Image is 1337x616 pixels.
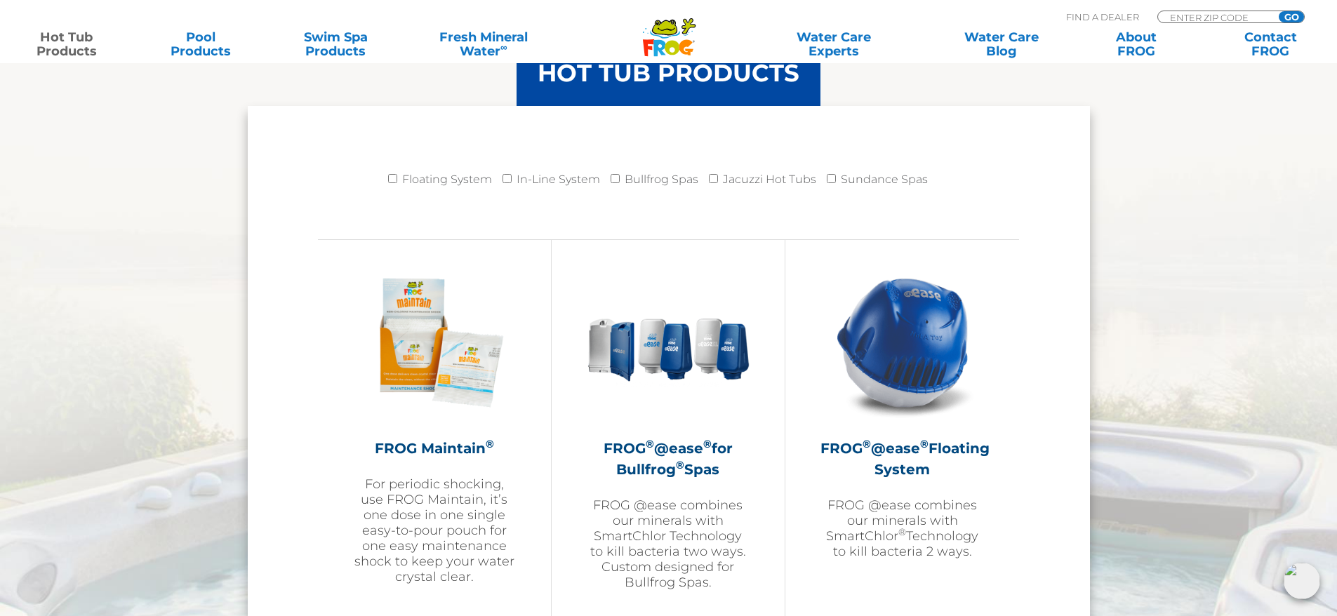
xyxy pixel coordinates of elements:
[949,30,1053,58] a: Water CareBlog
[486,437,494,450] sup: ®
[820,497,984,559] p: FROG @ease combines our minerals with SmartChlor Technology to kill bacteria 2 ways.
[1279,11,1304,22] input: GO
[820,438,984,480] h2: FROG @ease Floating System
[149,30,253,58] a: PoolProducts
[14,30,119,58] a: Hot TubProducts
[284,30,388,58] a: Swim SpaProducts
[625,166,698,194] label: Bullfrog Spas
[898,526,906,537] sup: ®
[1084,30,1188,58] a: AboutFROG
[723,166,816,194] label: Jacuzzi Hot Tubs
[646,437,654,450] sup: ®
[1218,30,1323,58] a: ContactFROG
[587,261,750,424] img: bullfrog-product-hero-300x300.png
[538,61,799,85] h3: HOT TUB PRODUCTS
[841,166,928,194] label: Sundance Spas
[500,41,507,53] sup: ∞
[676,458,684,471] sup: ®
[920,437,929,450] sup: ®
[703,437,712,450] sup: ®
[1169,11,1263,23] input: Zip Code Form
[587,438,750,480] h2: FROG @ease for Bullfrog Spas
[353,476,516,584] p: For periodic shocking, use FROG Maintain, it’s one dose in one single easy-to-pour pouch for one ...
[402,166,492,194] label: Floating System
[353,438,516,459] h2: FROG Maintain
[1066,11,1139,23] p: Find A Dealer
[587,497,750,590] p: FROG @ease combines our minerals with SmartChlor Technology to kill bacteria two ways. Custom des...
[517,166,600,194] label: In-Line System
[821,261,984,424] img: hot-tub-product-atease-system-300x300.png
[749,30,919,58] a: Water CareExperts
[863,437,871,450] sup: ®
[1284,563,1320,599] img: openIcon
[418,30,549,58] a: Fresh MineralWater∞
[353,261,516,424] img: Frog_Maintain_Hero-2-v2-300x300.png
